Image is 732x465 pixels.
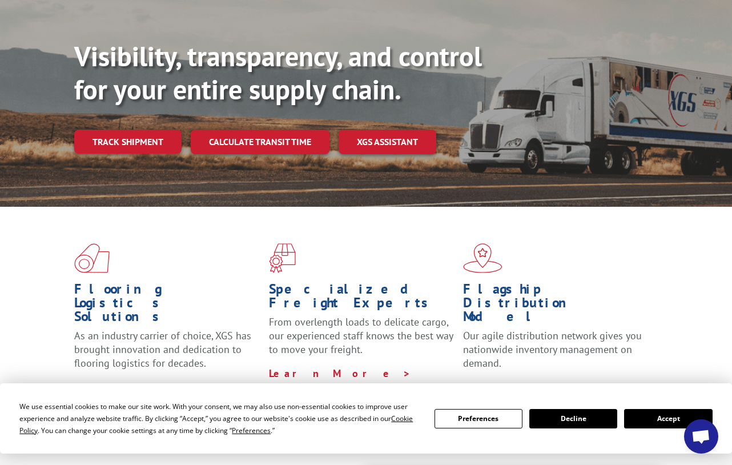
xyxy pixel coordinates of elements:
span: As an industry carrier of choice, XGS has brought innovation and dedication to flooring logistics... [74,329,251,370]
button: Preferences [435,409,522,428]
a: Learn More > [74,380,216,394]
img: xgs-icon-flagship-distribution-model-red [463,243,502,273]
span: Our agile distribution network gives you nationwide inventory management on demand. [463,329,642,370]
span: Preferences [232,426,271,435]
button: Decline [529,409,617,428]
b: Visibility, transparency, and control for your entire supply chain. [74,38,482,107]
h1: Flagship Distribution Model [463,282,649,329]
img: xgs-icon-total-supply-chain-intelligence-red [74,243,110,273]
div: Open chat [684,419,718,454]
div: We use essential cookies to make our site work. With your consent, we may also use non-essential ... [19,400,420,436]
p: From overlength loads to delicate cargo, our experienced staff knows the best way to move your fr... [269,315,455,366]
img: xgs-icon-focused-on-flooring-red [269,243,296,273]
a: Learn More > [463,380,605,394]
a: Learn More > [269,367,411,380]
button: Accept [624,409,712,428]
a: Calculate transit time [191,130,329,154]
a: XGS ASSISTANT [339,130,436,154]
a: Track shipment [74,130,182,154]
h1: Flooring Logistics Solutions [74,282,260,329]
h1: Specialized Freight Experts [269,282,455,315]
